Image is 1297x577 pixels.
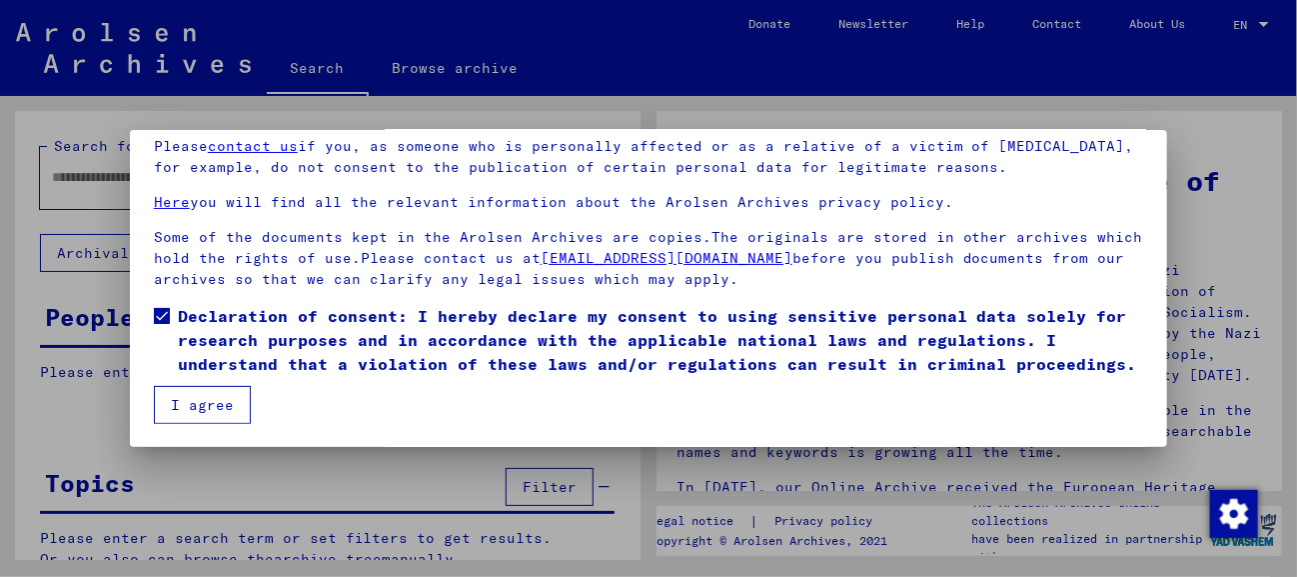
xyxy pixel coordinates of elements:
a: contact us [208,137,298,155]
span: Declaration of consent: I hereby declare my consent to using sensitive personal data solely for r... [178,304,1143,376]
img: Change consent [1210,490,1258,538]
p: Some of the documents kept in the Arolsen Archives are copies.The originals are stored in other a... [154,227,1143,290]
button: I agree [154,386,251,424]
p: you will find all the relevant information about the Arolsen Archives privacy policy. [154,192,1143,213]
a: [EMAIL_ADDRESS][DOMAIN_NAME] [541,249,792,267]
div: Change consent [1209,489,1257,537]
p: Please if you, as someone who is personally affected or as a relative of a victim of [MEDICAL_DAT... [154,136,1143,178]
a: Here [154,193,190,211]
